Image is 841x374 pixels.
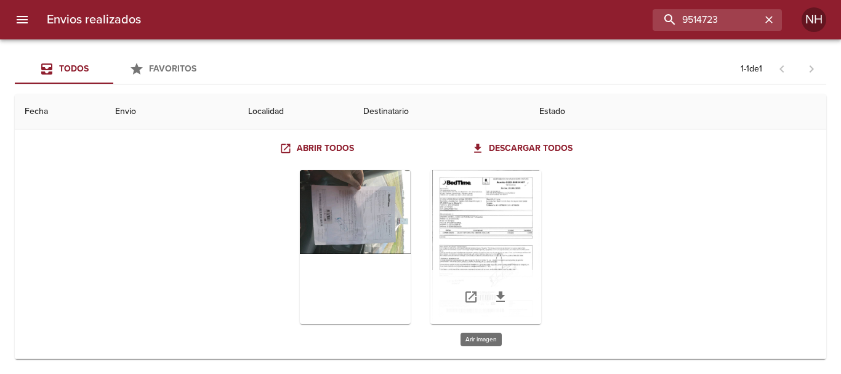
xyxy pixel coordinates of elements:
a: Abrir [456,282,486,312]
span: Todos [59,63,89,74]
a: Descargar todos [469,137,577,160]
span: Pagina anterior [767,62,797,75]
div: Abrir información de usuario [802,7,826,32]
span: Pagina siguiente [797,54,826,84]
div: Tabs Envios [15,54,212,84]
p: 1 - 1 de 1 [741,63,762,75]
div: NH [802,7,826,32]
a: Descargar [486,282,515,312]
span: Favoritos [149,63,196,74]
div: Arir imagen [300,170,411,324]
th: Fecha [15,94,105,129]
button: menu [7,5,37,35]
a: Abrir todos [277,137,359,160]
th: Estado [529,94,826,129]
th: Localidad [238,94,353,129]
span: Abrir todos [282,141,354,157]
span: Descargar todos [474,141,573,157]
input: buscar [653,9,761,31]
th: Destinatario [353,94,529,129]
h6: Envios realizados [47,10,141,30]
th: Envio [105,94,238,129]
